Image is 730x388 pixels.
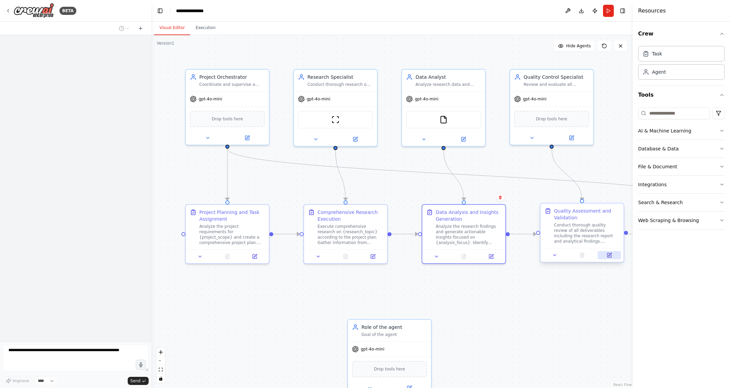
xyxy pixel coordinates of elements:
[638,140,725,157] button: Database & Data
[638,176,725,193] button: Integrations
[307,96,330,102] span: gpt-4o-mini
[523,96,547,102] span: gpt-4o-mini
[416,74,481,80] div: Data Analyst
[190,21,221,35] button: Execution
[374,366,405,372] span: Drop tools here
[439,116,448,124] img: FileReadTool
[12,378,29,384] span: Improve
[332,150,349,200] g: Edge from 7e0479ed-9584-48de-8091-fb13a743e16c to 7fe0ae91-9995-4c5f-8e49-d5a9986a217e
[652,50,662,57] div: Task
[130,378,141,384] span: Send
[554,222,620,244] div: Conduct thorough quality review of all deliverables including the research report and analytical ...
[14,3,54,18] img: Logo
[331,116,339,124] img: ScrapeWebsiteTool
[199,224,265,245] div: Analyze the project requirements for {project_scope} and create a comprehensive project plan. Bre...
[361,332,427,337] div: Goal of the agent
[199,82,265,87] div: Coordinate and supervise a team of specialized agents, assign tasks strategically, monitor progre...
[361,324,427,331] div: Role of the agent
[554,208,620,221] div: Quality Assessment and Validation
[185,69,270,145] div: Project OrchestratorCoordinate and supervise a team of specialized agents, assign tasks strategic...
[199,74,265,80] div: Project Orchestrator
[444,135,482,143] button: Open in side panel
[156,357,165,365] button: zoom out
[3,377,32,385] button: Improve
[524,74,589,80] div: Quality Control Specialist
[638,127,691,134] div: AI & Machine Learning
[135,24,146,32] button: Start a new chat
[416,82,481,87] div: Analyze research data and information, identify patterns, trends and insights, create detailed an...
[199,96,222,102] span: gpt-4o-mini
[336,135,374,143] button: Open in side panel
[59,7,76,15] div: BETA
[331,252,360,261] button: No output available
[552,134,590,142] button: Open in side panel
[548,149,585,200] g: Edge from 048dead9-d221-4943-9da5-325858709133 to 90bd7cde-7c6c-499e-bbd8-18d79f6b04bf
[638,43,725,85] div: Crew
[228,134,266,142] button: Open in side panel
[479,252,503,261] button: Open in side panel
[116,24,132,32] button: Switch to previous chat
[450,252,478,261] button: No output available
[638,181,666,188] div: Integrations
[510,231,536,238] g: Edge from ad147fc3-1880-4075-96ba-cc99b97f8191 to 90bd7cde-7c6c-499e-bbd8-18d79f6b04bf
[154,21,190,35] button: Visual Editor
[156,348,165,383] div: React Flow controls
[318,209,383,222] div: Comprehensive Research Execution
[638,122,725,140] button: AI & Machine Learning
[638,104,725,235] div: Tools
[224,149,231,200] g: Edge from f221af71-1848-415a-8af5-33a3f4aa1953 to 345ee86a-2ca3-4281-aba6-343e9d8f0be0
[185,204,270,264] div: Project Planning and Task AssignmentAnalyze the project requirements for {project_scope} and crea...
[156,348,165,357] button: zoom in
[638,212,725,229] button: Web Scraping & Browsing
[243,252,266,261] button: Open in side panel
[128,377,149,385] button: Send
[273,231,300,238] g: Edge from 345ee86a-2ca3-4281-aba6-343e9d8f0be0 to 7fe0ae91-9995-4c5f-8e49-d5a9986a217e
[224,149,704,200] g: Edge from f221af71-1848-415a-8af5-33a3f4aa1953 to ea976f03-2b45-4051-ae55-59e0ee017f79
[136,360,146,370] button: Click to speak your automation idea
[652,69,666,75] div: Agent
[155,6,165,16] button: Hide left sidebar
[303,204,388,264] div: Comprehensive Research ExecutionExecute comprehensive research on {research_topic} according to t...
[436,209,501,222] div: Data Analysis and Insights Generation
[436,224,501,245] div: Analyze the research findings and generate actionable insights focused on {analysis_focus}. Ident...
[566,43,591,49] span: Hide Agents
[540,204,624,264] div: Quality Assessment and ValidationConduct thorough quality review of all deliverables including th...
[176,7,211,14] nav: breadcrumb
[318,224,383,245] div: Execute comprehensive research on {research_topic} according to the project plan. Gather informat...
[628,231,654,238] g: Edge from 90bd7cde-7c6c-499e-bbd8-18d79f6b04bf to ea976f03-2b45-4051-ae55-59e0ee017f79
[618,6,627,16] button: Hide right sidebar
[307,74,373,80] div: Research Specialist
[638,145,679,152] div: Database & Data
[554,41,595,51] button: Hide Agents
[509,69,594,145] div: Quality Control SpecialistReview and evaluate all deliverables for accuracy, completeness, and ad...
[401,69,486,147] div: Data AnalystAnalyze research data and information, identify patterns, trends and insights, create...
[392,231,418,238] g: Edge from 7fe0ae91-9995-4c5f-8e49-d5a9986a217e to ad147fc3-1880-4075-96ba-cc99b97f8191
[157,41,174,46] div: Version 1
[440,150,467,200] g: Edge from 0d011f1f-e7ff-4fda-a6a7-0c5e5cb00803 to ad147fc3-1880-4075-96ba-cc99b97f8191
[213,252,242,261] button: No output available
[638,158,725,175] button: File & Document
[638,217,699,224] div: Web Scraping & Browsing
[524,82,589,87] div: Review and evaluate all deliverables for accuracy, completeness, and adherence to quality standar...
[638,7,666,15] h4: Resources
[156,374,165,383] button: toggle interactivity
[638,194,725,211] button: Search & Research
[613,383,632,387] a: React Flow attribution
[496,193,505,202] button: Delete node
[293,69,378,147] div: Research SpecialistConduct thorough research on {research_topic}, gather comprehensive informatio...
[598,251,621,259] button: Open in side panel
[307,82,373,87] div: Conduct thorough research on {research_topic}, gather comprehensive information from reliable sou...
[568,251,597,259] button: No output available
[156,365,165,374] button: fit view
[638,163,677,170] div: File & Document
[638,24,725,43] button: Crew
[536,116,568,122] span: Drop tools here
[212,116,243,122] span: Drop tools here
[638,86,725,104] button: Tools
[361,346,384,352] span: gpt-4o-mini
[199,209,265,222] div: Project Planning and Task Assignment
[361,252,384,261] button: Open in side panel
[638,199,683,206] div: Search & Research
[422,204,506,264] div: Data Analysis and Insights GenerationAnalyze the research findings and generate actionable insigh...
[415,96,438,102] span: gpt-4o-mini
